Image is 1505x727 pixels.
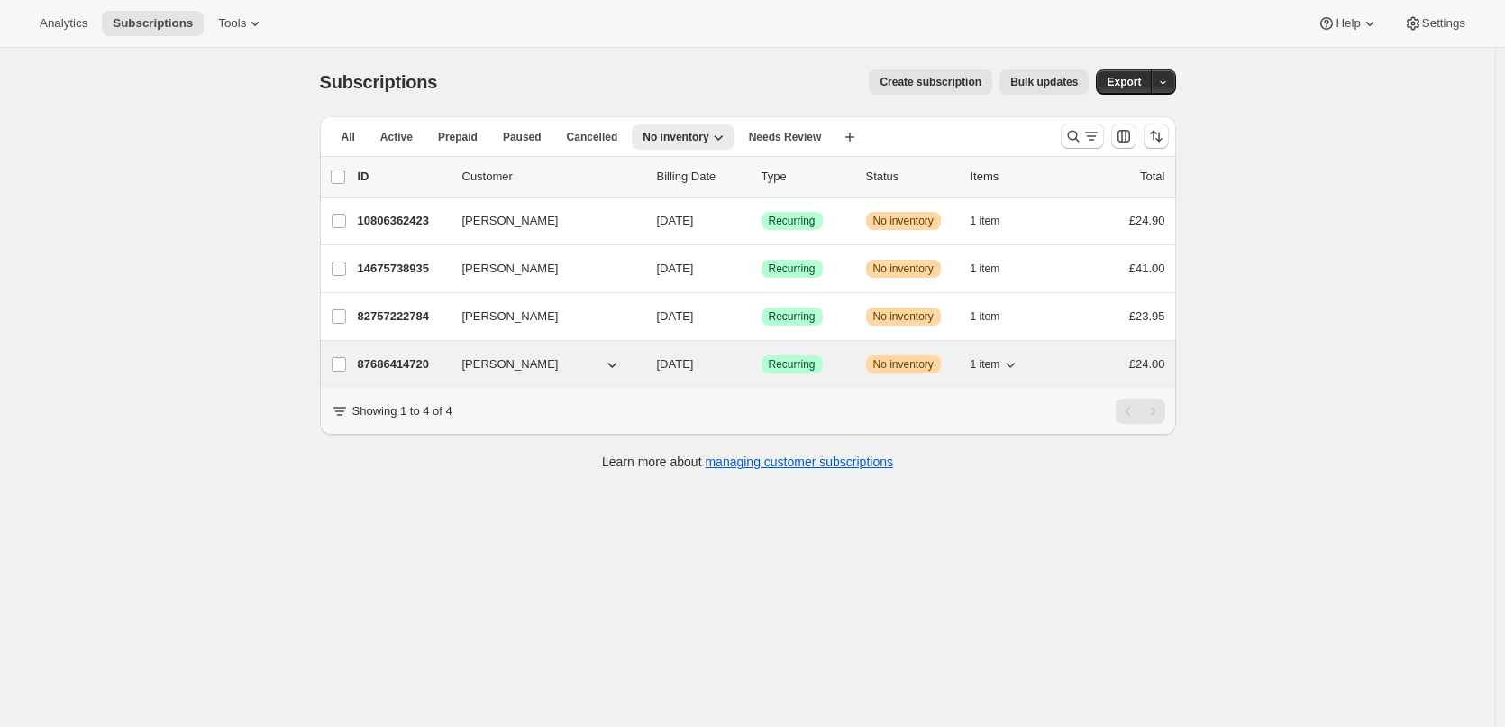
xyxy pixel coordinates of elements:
[380,130,413,144] span: Active
[218,16,246,31] span: Tools
[643,130,708,144] span: No inventory
[462,168,643,186] p: Customer
[762,168,852,186] div: Type
[769,214,816,228] span: Recurring
[657,262,694,275] span: [DATE]
[451,254,632,283] button: [PERSON_NAME]
[971,262,1000,276] span: 1 item
[358,304,1165,329] div: 82757222784[PERSON_NAME][DATE]SuccessRecurringWarningNo inventory1 item£23.95
[835,124,864,150] button: Create new view
[342,130,355,144] span: All
[438,130,478,144] span: Prepaid
[358,168,1165,186] div: IDCustomerBilling DateTypeStatusItemsTotal
[971,256,1020,281] button: 1 item
[880,75,981,89] span: Create subscription
[705,455,893,469] a: managing customer subscriptions
[1129,357,1165,371] span: £24.00
[320,72,438,92] span: Subscriptions
[1010,75,1078,89] span: Bulk updates
[971,304,1020,329] button: 1 item
[1140,168,1164,186] p: Total
[358,260,448,278] p: 14675738935
[971,352,1020,377] button: 1 item
[1129,262,1165,275] span: £41.00
[602,453,893,471] p: Learn more about
[451,350,632,379] button: [PERSON_NAME]
[999,69,1089,95] button: Bulk updates
[1096,69,1152,95] button: Export
[451,302,632,331] button: [PERSON_NAME]
[352,402,452,420] p: Showing 1 to 4 of 4
[1116,399,1165,424] nav: Pagination
[971,208,1020,234] button: 1 item
[207,11,275,36] button: Tools
[1393,11,1476,36] button: Settings
[1107,75,1141,89] span: Export
[971,357,1000,372] span: 1 item
[462,308,559,326] span: [PERSON_NAME]
[1422,16,1465,31] span: Settings
[462,260,559,278] span: [PERSON_NAME]
[1144,124,1169,149] button: Sort the results
[462,355,559,373] span: [PERSON_NAME]
[657,168,747,186] p: Billing Date
[1307,11,1389,36] button: Help
[358,212,448,230] p: 10806362423
[29,11,98,36] button: Analytics
[102,11,204,36] button: Subscriptions
[657,309,694,323] span: [DATE]
[769,262,816,276] span: Recurring
[503,130,542,144] span: Paused
[358,352,1165,377] div: 87686414720[PERSON_NAME][DATE]SuccessRecurringWarningNo inventory1 item£24.00
[451,207,632,235] button: [PERSON_NAME]
[971,309,1000,324] span: 1 item
[873,357,934,372] span: No inventory
[1336,16,1360,31] span: Help
[1061,124,1104,149] button: Search and filter results
[873,214,934,228] span: No inventory
[358,168,448,186] p: ID
[358,308,448,326] p: 82757222784
[358,208,1165,234] div: 10806362423[PERSON_NAME][DATE]SuccessRecurringWarningNo inventory1 item£24.90
[873,309,934,324] span: No inventory
[866,168,956,186] p: Status
[113,16,193,31] span: Subscriptions
[769,357,816,372] span: Recurring
[1129,309,1165,323] span: £23.95
[358,355,448,373] p: 87686414720
[462,212,559,230] span: [PERSON_NAME]
[869,69,992,95] button: Create subscription
[971,214,1000,228] span: 1 item
[1111,124,1136,149] button: Customize table column order and visibility
[40,16,87,31] span: Analytics
[749,130,822,144] span: Needs Review
[873,262,934,276] span: No inventory
[657,357,694,371] span: [DATE]
[769,309,816,324] span: Recurring
[657,214,694,227] span: [DATE]
[1129,214,1165,227] span: £24.90
[567,130,618,144] span: Cancelled
[971,168,1061,186] div: Items
[358,256,1165,281] div: 14675738935[PERSON_NAME][DATE]SuccessRecurringWarningNo inventory1 item£41.00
